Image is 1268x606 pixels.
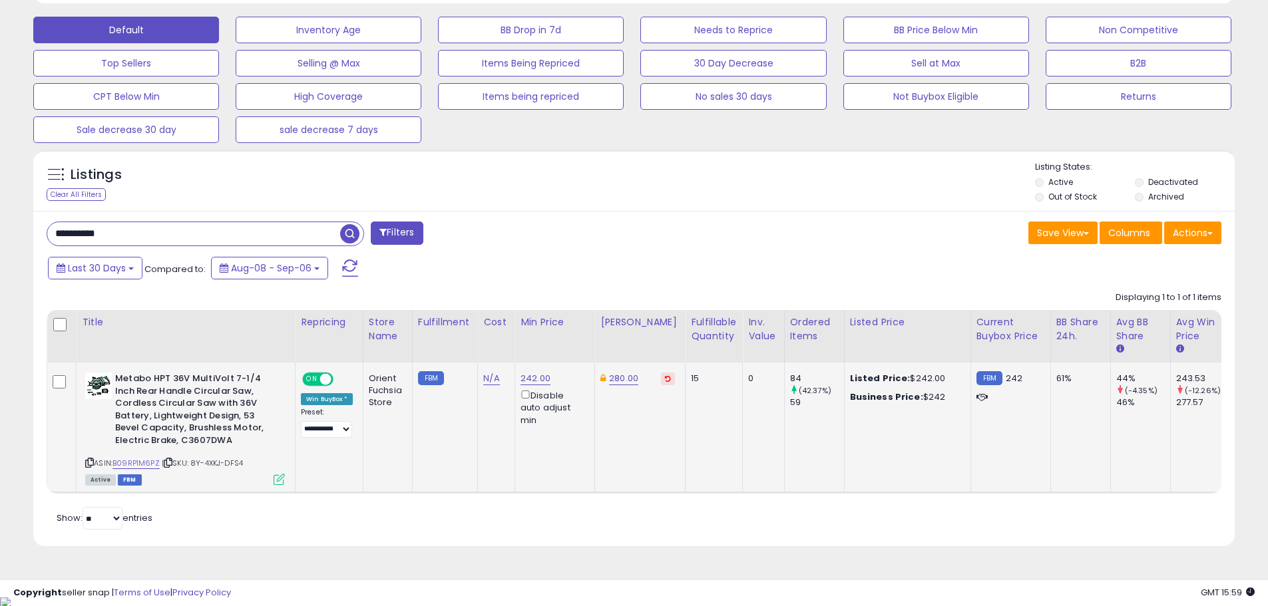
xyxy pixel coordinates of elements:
a: Privacy Policy [172,586,231,599]
div: $242 [850,391,960,403]
div: 0 [748,373,773,384]
div: Title [82,315,290,329]
div: Current Buybox Price [976,315,1045,343]
button: Top Sellers [33,50,219,76]
span: FBM [118,474,142,486]
div: Displaying 1 to 1 of 1 items [1116,291,1221,304]
button: Last 30 Days [48,257,142,279]
div: 44% [1116,373,1170,384]
button: B2B [1046,50,1231,76]
div: 277.57 [1176,396,1230,408]
strong: Copyright [13,586,62,599]
label: Deactivated [1148,176,1198,188]
button: CPT Below Min [33,83,219,110]
span: Show: entries [57,512,152,524]
p: Listing States: [1035,161,1235,174]
span: 242 [1006,372,1022,384]
small: (-12.26%) [1185,385,1221,396]
div: [PERSON_NAME] [600,315,680,329]
span: Compared to: [144,263,206,275]
small: Avg BB Share. [1116,343,1124,355]
button: Inventory Age [236,17,421,43]
div: Listed Price [850,315,965,329]
button: Selling @ Max [236,50,421,76]
span: | SKU: 8Y-4XKJ-DFS4 [162,458,243,468]
button: Sell at Max [843,50,1029,76]
div: Min Price [521,315,589,329]
button: Items being repriced [438,83,624,110]
small: (42.37%) [799,385,831,396]
div: $242.00 [850,373,960,384]
button: Non Competitive [1046,17,1231,43]
div: Ordered Items [790,315,839,343]
span: All listings currently available for purchase on Amazon [85,474,116,486]
button: Needs to Reprice [640,17,826,43]
a: N/A [483,372,499,385]
label: Out of Stock [1048,191,1097,202]
a: Terms of Use [114,586,170,599]
a: 242.00 [521,372,550,385]
div: 243.53 [1176,373,1230,384]
button: Items Being Repriced [438,50,624,76]
div: Clear All Filters [47,188,106,201]
div: Avg Win Price [1176,315,1225,343]
small: (-4.35%) [1125,385,1158,396]
a: B09RP1M6PZ [112,458,160,469]
div: 61% [1056,373,1100,384]
span: OFF [331,374,353,385]
b: Business Price: [850,390,923,403]
h5: Listings [71,166,122,184]
div: Cost [483,315,509,329]
small: FBM [418,371,444,385]
button: No sales 30 days [640,83,826,110]
button: sale decrease 7 days [236,116,421,143]
button: Save View [1028,222,1098,244]
img: 41vboL2rUFL._SL40_.jpg [85,373,112,399]
small: FBM [976,371,1002,385]
span: ON [304,374,320,385]
button: Returns [1046,83,1231,110]
span: 2025-10-8 15:59 GMT [1201,586,1255,599]
button: 30 Day Decrease [640,50,826,76]
div: BB Share 24h. [1056,315,1105,343]
button: High Coverage [236,83,421,110]
span: Aug-08 - Sep-06 [231,261,312,275]
button: Actions [1164,222,1221,244]
div: Orient Fuchsia Store [369,373,402,409]
div: Fulfillable Quantity [691,315,737,343]
div: seller snap | | [13,587,231,599]
div: ASIN: [85,373,285,484]
span: Last 30 Days [68,261,126,275]
label: Archived [1148,191,1184,202]
div: Avg BB Share [1116,315,1165,343]
div: 46% [1116,396,1170,408]
button: Sale decrease 30 day [33,116,219,143]
a: 280.00 [609,372,638,385]
div: Inv. value [748,315,778,343]
button: BB Drop in 7d [438,17,624,43]
span: Columns [1108,226,1150,239]
div: Disable auto adjust min [521,388,584,426]
div: Store Name [369,315,407,343]
button: Columns [1100,222,1162,244]
div: Preset: [301,408,353,438]
div: Repricing [301,315,357,329]
div: 84 [790,373,844,384]
button: Default [33,17,219,43]
button: Filters [371,222,423,245]
div: Fulfillment [418,315,472,329]
b: Metabo HPT 36V MultiVolt 7-1/4 Inch Rear Handle Circular Saw, Cordless Circular Saw with 36V Batt... [115,373,277,450]
button: Aug-08 - Sep-06 [211,257,328,279]
label: Active [1048,176,1073,188]
b: Listed Price: [850,372,911,384]
small: Avg Win Price. [1176,343,1184,355]
div: 59 [790,396,844,408]
div: 15 [691,373,732,384]
button: BB Price Below Min [843,17,1029,43]
div: Win BuyBox * [301,393,353,405]
button: Not Buybox Eligible [843,83,1029,110]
